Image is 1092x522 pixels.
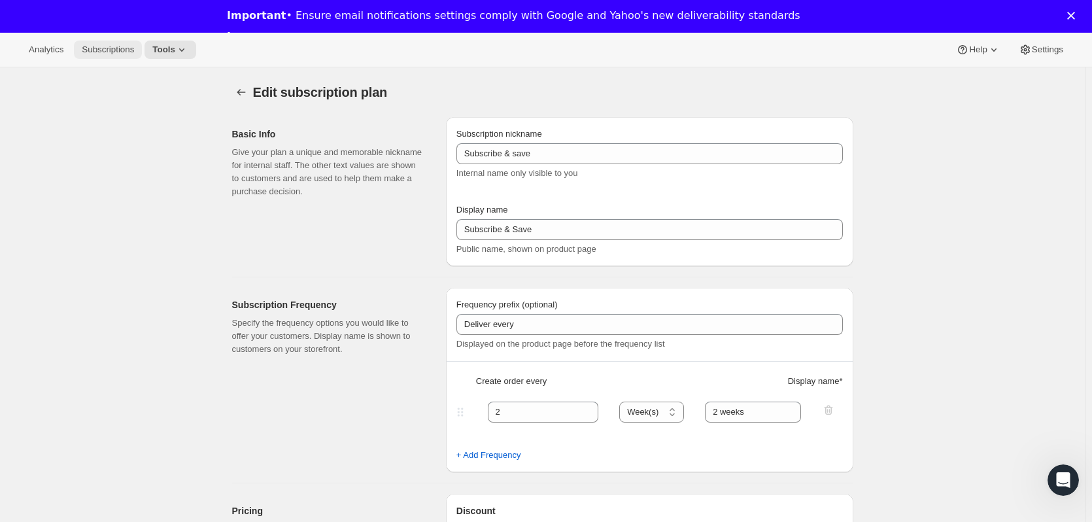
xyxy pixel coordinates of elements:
[456,449,521,462] span: + Add Frequency
[227,9,800,22] div: • Ensure email notifications settings comply with Google and Yahoo's new deliverability standards
[456,205,508,215] span: Display name
[788,375,843,388] span: Display name *
[227,30,294,44] a: Learn more
[145,41,196,59] button: Tools
[1011,41,1071,59] button: Settings
[82,44,134,55] span: Subscriptions
[21,41,71,59] button: Analytics
[456,300,558,309] span: Frequency prefix (optional)
[232,504,425,517] h2: Pricing
[232,298,425,311] h2: Subscription Frequency
[456,143,843,164] input: Subscribe & Save
[1067,12,1080,20] div: Close
[948,41,1008,59] button: Help
[74,41,142,59] button: Subscriptions
[29,44,63,55] span: Analytics
[476,375,547,388] span: Create order every
[232,146,425,198] p: Give your plan a unique and memorable nickname for internal staff. The other text values are show...
[449,445,529,466] button: + Add Frequency
[1048,464,1079,496] iframe: Intercom live chat
[1032,44,1063,55] span: Settings
[232,128,425,141] h2: Basic Info
[456,504,843,517] h2: Discount
[152,44,175,55] span: Tools
[456,168,578,178] span: Internal name only visible to you
[253,85,388,99] span: Edit subscription plan
[456,339,665,349] span: Displayed on the product page before the frequency list
[969,44,987,55] span: Help
[456,129,542,139] span: Subscription nickname
[456,219,843,240] input: Subscribe & Save
[456,314,843,335] input: Deliver every
[232,317,425,356] p: Specify the frequency options you would like to offer your customers. Display name is shown to cu...
[705,402,801,423] input: 1 month
[227,9,286,22] b: Important
[232,83,250,101] button: Subscription plans
[456,244,596,254] span: Public name, shown on product page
